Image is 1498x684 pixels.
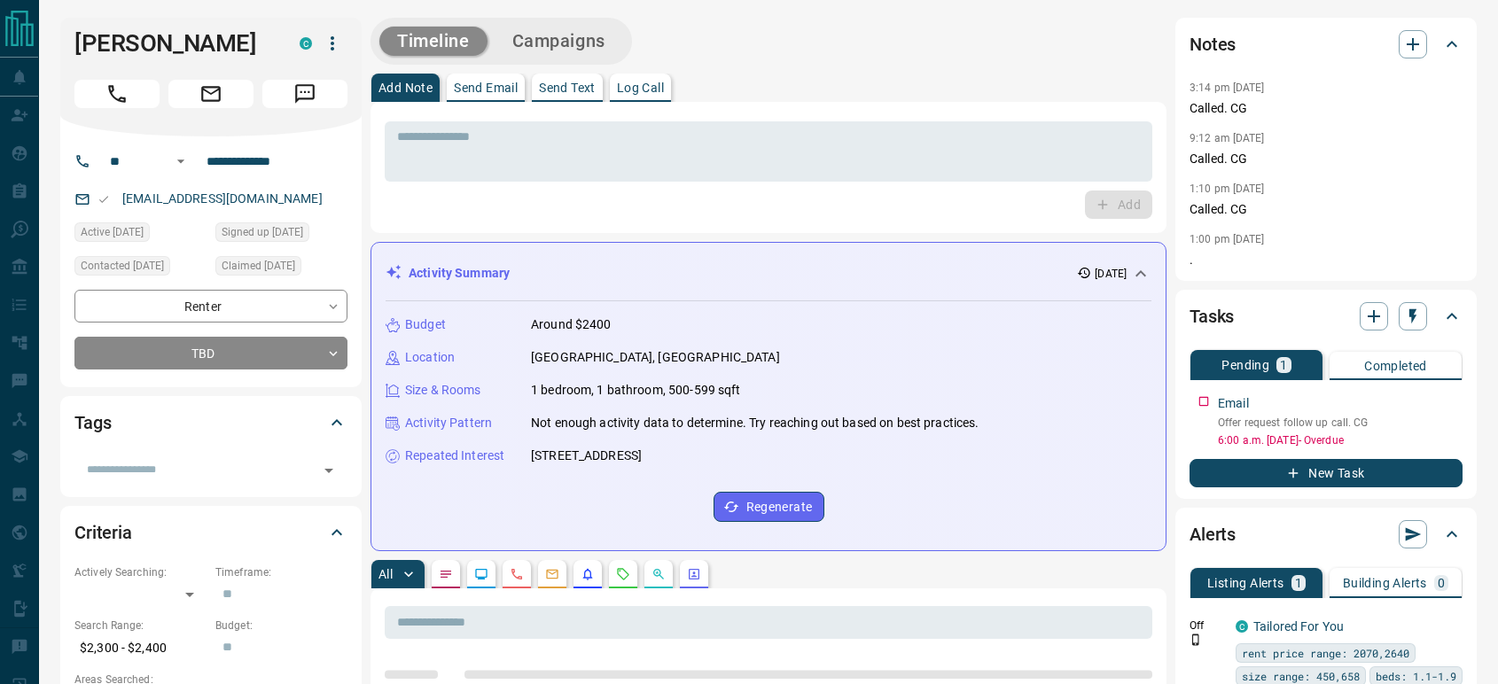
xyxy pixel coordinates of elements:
[1190,295,1463,338] div: Tasks
[215,256,347,281] div: Thu Aug 14 2025
[1190,302,1234,330] h2: Tasks
[1280,359,1287,371] p: 1
[98,193,110,206] svg: Email Valid
[1190,82,1265,94] p: 3:14 pm [DATE]
[379,27,488,56] button: Timeline
[215,618,347,633] p: Budget:
[74,401,347,444] div: Tags
[1343,577,1427,589] p: Building Alerts
[1253,619,1344,633] a: Tailored For You
[316,458,341,483] button: Open
[1190,132,1265,144] p: 9:12 am [DATE]
[74,511,347,554] div: Criteria
[439,567,453,581] svg: Notes
[74,618,207,633] p: Search Range:
[1190,513,1463,556] div: Alerts
[1190,200,1463,219] p: Called. CG
[1190,633,1202,646] svg: Push Notification Only
[168,80,254,108] span: Email
[617,82,664,94] p: Log Call
[378,568,393,580] p: All
[74,29,273,58] h1: [PERSON_NAME]
[300,37,312,50] div: condos.ca
[1218,415,1463,431] p: Offer request follow up call. CG
[409,264,510,283] p: Activity Summary
[687,567,701,581] svg: Agent Actions
[539,82,596,94] p: Send Text
[81,257,164,275] span: Contacted [DATE]
[74,80,160,108] span: Call
[531,447,642,465] p: [STREET_ADDRESS]
[581,567,595,581] svg: Listing Alerts
[510,567,524,581] svg: Calls
[215,564,347,580] p: Timeframe:
[1190,99,1463,118] p: Called. CG
[81,223,144,241] span: Active [DATE]
[262,80,347,108] span: Message
[531,315,612,334] p: Around $2400
[1190,520,1236,548] h2: Alerts
[495,27,623,56] button: Campaigns
[405,315,446,334] p: Budget
[170,151,191,172] button: Open
[222,223,303,241] span: Signed up [DATE]
[122,191,323,206] a: [EMAIL_ADDRESS][DOMAIN_NAME]
[531,414,979,432] p: Not enough activity data to determine. Try reaching out based on best practices.
[74,256,207,281] div: Thu Aug 14 2025
[616,567,630,581] svg: Requests
[405,348,455,367] p: Location
[1218,432,1463,448] p: 6:00 a.m. [DATE] - Overdue
[74,633,207,663] p: $2,300 - $2,400
[1364,360,1427,372] p: Completed
[1190,618,1225,633] p: Off
[1207,577,1284,589] p: Listing Alerts
[405,447,504,465] p: Repeated Interest
[1236,620,1248,633] div: condos.ca
[405,414,492,432] p: Activity Pattern
[74,222,207,247] div: Thu Aug 14 2025
[74,408,111,437] h2: Tags
[386,257,1151,290] div: Activity Summary[DATE]
[74,290,347,323] div: Renter
[531,381,741,400] p: 1 bedroom, 1 bathroom, 500-599 sqft
[545,567,559,581] svg: Emails
[74,564,207,580] p: Actively Searching:
[1221,359,1269,371] p: Pending
[454,82,518,94] p: Send Email
[1190,251,1463,269] p: .
[215,222,347,247] div: Thu Aug 14 2025
[1190,233,1265,245] p: 1:00 pm [DATE]
[1095,266,1127,282] p: [DATE]
[1190,183,1265,195] p: 1:10 pm [DATE]
[1190,150,1463,168] p: Called. CG
[1190,30,1236,58] h2: Notes
[1218,394,1249,413] p: Email
[405,381,481,400] p: Size & Rooms
[1438,577,1445,589] p: 0
[1190,459,1463,487] button: New Task
[474,567,488,581] svg: Lead Browsing Activity
[651,567,666,581] svg: Opportunities
[74,337,347,369] div: TBD
[378,82,433,94] p: Add Note
[714,492,824,522] button: Regenerate
[74,518,132,547] h2: Criteria
[222,257,295,275] span: Claimed [DATE]
[1190,23,1463,66] div: Notes
[1295,577,1302,589] p: 1
[1242,644,1409,662] span: rent price range: 2070,2640
[531,348,780,367] p: [GEOGRAPHIC_DATA], [GEOGRAPHIC_DATA]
